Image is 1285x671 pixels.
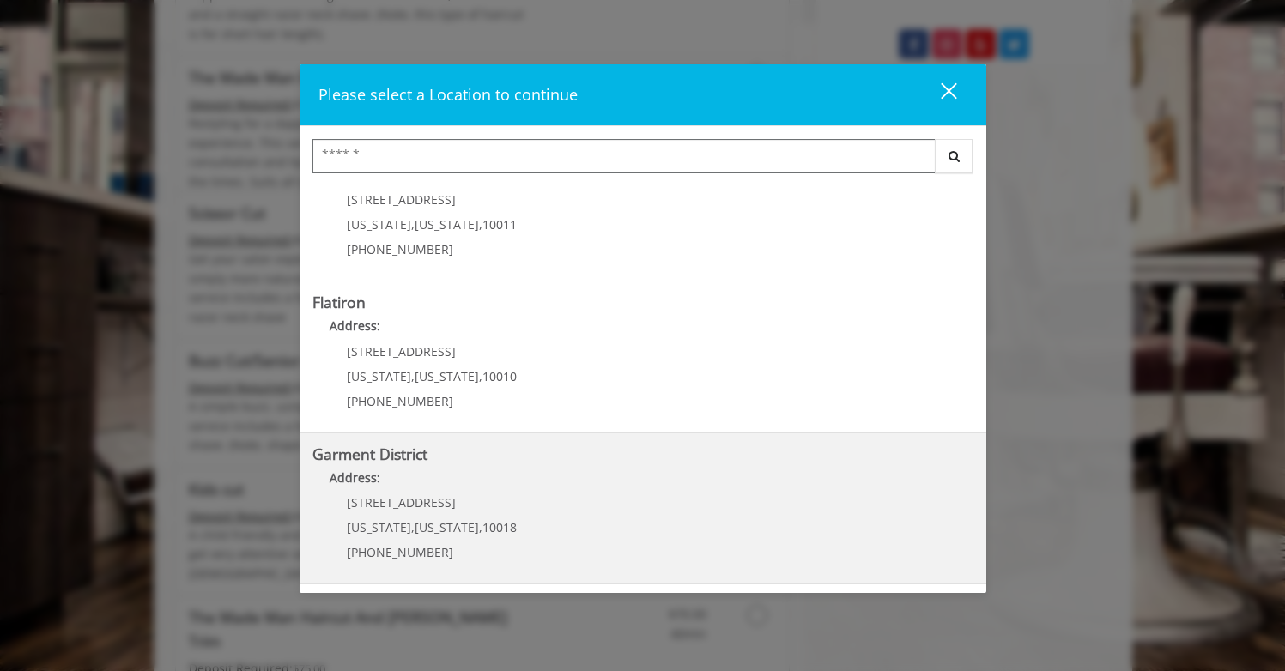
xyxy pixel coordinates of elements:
span: [STREET_ADDRESS] [347,191,456,208]
span: [PHONE_NUMBER] [347,241,453,257]
span: [US_STATE] [415,216,479,233]
span: [PHONE_NUMBER] [347,393,453,409]
span: [US_STATE] [347,519,411,535]
span: , [479,519,482,535]
span: [US_STATE] [415,368,479,384]
span: , [479,216,482,233]
span: 10018 [482,519,517,535]
span: , [479,368,482,384]
button: close dialog [909,77,967,112]
input: Search Center [312,139,936,173]
b: Garment District [312,444,427,464]
span: [PHONE_NUMBER] [347,544,453,560]
span: [US_STATE] [347,368,411,384]
span: [US_STATE] [415,519,479,535]
div: Center Select [312,139,973,182]
span: [US_STATE] [347,216,411,233]
i: Search button [944,150,964,162]
b: Flatiron [312,292,366,312]
span: 10011 [482,216,517,233]
span: [STREET_ADDRESS] [347,343,456,360]
b: Address: [330,317,380,334]
span: Please select a Location to continue [318,84,578,105]
div: close dialog [921,82,955,107]
span: , [411,216,415,233]
span: 10010 [482,368,517,384]
span: [STREET_ADDRESS] [347,494,456,511]
span: , [411,519,415,535]
b: Address: [330,166,380,183]
b: Address: [330,469,380,486]
span: , [411,368,415,384]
